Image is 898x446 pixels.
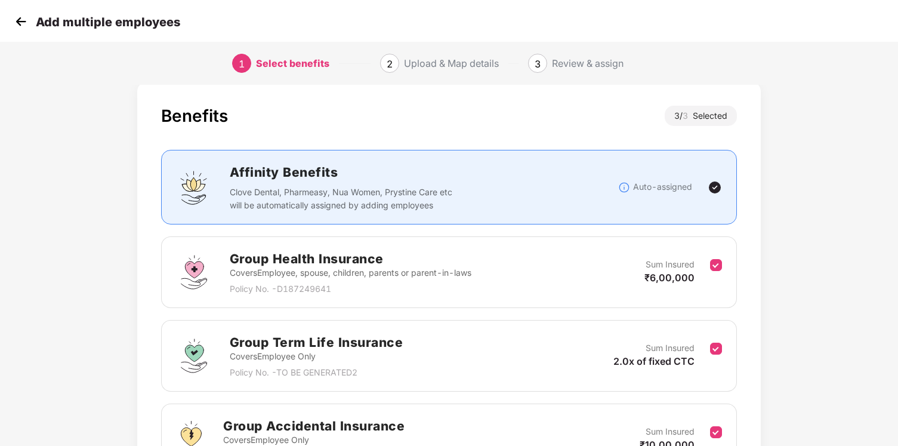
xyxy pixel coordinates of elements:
h2: Affinity Benefits [230,162,618,182]
div: Select benefits [256,54,329,73]
img: svg+xml;base64,PHN2ZyBpZD0iSW5mb18tXzMyeDMyIiBkYXRhLW5hbWU9IkluZm8gLSAzMngzMiIgeG1sbnM9Imh0dHA6Ly... [618,182,630,193]
img: svg+xml;base64,PHN2ZyB4bWxucz0iaHR0cDovL3d3dy53My5vcmcvMjAwMC9zdmciIHdpZHRoPSIzMCIgaGVpZ2h0PSIzMC... [12,13,30,30]
img: svg+xml;base64,PHN2ZyBpZD0iVGljay0yNHgyNCIgeG1sbnM9Imh0dHA6Ly93d3cudzMub3JnLzIwMDAvc3ZnIiB3aWR0aD... [708,180,722,195]
p: Sum Insured [646,425,695,438]
div: Upload & Map details [404,54,499,73]
p: Policy No. - D187249641 [230,282,471,296]
p: Sum Insured [646,342,695,355]
h2: Group Term Life Insurance [230,333,403,352]
p: Covers Employee Only [230,350,403,363]
span: 2 [387,58,393,70]
span: 3 [535,58,541,70]
p: Clove Dental, Pharmeasy, Nua Women, Prystine Care etc will be automatically assigned by adding em... [230,186,463,212]
span: 1 [239,58,245,70]
div: Benefits [161,106,228,126]
div: 3 / Selected [665,106,737,126]
h2: Group Health Insurance [230,249,471,269]
p: Add multiple employees [36,15,180,29]
span: ₹6,00,000 [644,272,695,284]
div: Review & assign [552,54,624,73]
p: Sum Insured [646,258,695,271]
img: svg+xml;base64,PHN2ZyBpZD0iR3JvdXBfVGVybV9MaWZlX0luc3VyYW5jZSIgZGF0YS1uYW1lPSJHcm91cCBUZXJtIExpZm... [176,338,212,374]
img: svg+xml;base64,PHN2ZyBpZD0iR3JvdXBfSGVhbHRoX0luc3VyYW5jZSIgZGF0YS1uYW1lPSJHcm91cCBIZWFsdGggSW5zdX... [176,254,212,290]
span: 3 [683,110,693,121]
p: Auto-assigned [633,180,692,193]
p: Policy No. - TO BE GENERATED2 [230,366,403,379]
img: svg+xml;base64,PHN2ZyBpZD0iQWZmaW5pdHlfQmVuZWZpdHMiIGRhdGEtbmFtZT0iQWZmaW5pdHkgQmVuZWZpdHMiIHhtbG... [176,170,212,205]
h2: Group Accidental Insurance [223,416,405,436]
span: 2.0x of fixed CTC [613,355,695,367]
p: Covers Employee, spouse, children, parents or parent-in-laws [230,266,471,279]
